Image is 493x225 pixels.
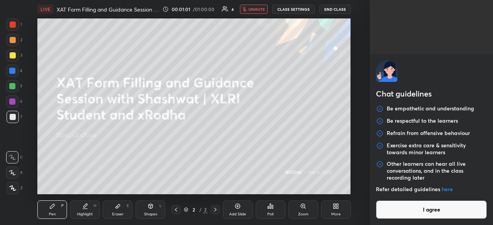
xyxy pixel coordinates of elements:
[37,5,54,14] div: LIVE
[331,212,341,216] div: More
[7,111,22,123] div: 7
[272,5,315,14] button: CLASS SETTINGS
[298,212,309,216] div: Zoom
[319,5,351,14] button: END CLASS
[387,160,487,181] p: Other learners can hear all live conversations, and in the class recording later
[387,142,487,156] p: Exercise extra care & sensitivity towards minor learners
[57,6,159,13] h4: XAT Form Filling and Guidance Session with [PERSON_NAME] | XLRI Student and xRodha
[144,212,157,216] div: Shapes
[231,7,234,11] div: 4
[376,186,487,193] p: Refer detailed guidelines
[77,212,93,216] div: Highlight
[199,207,201,212] div: /
[127,204,129,208] div: E
[387,117,458,125] p: Be respectful to the learners
[240,5,268,14] button: unmute
[203,206,208,213] div: 2
[112,212,124,216] div: Eraser
[6,80,22,92] div: 5
[387,130,470,137] p: Refrain from offensive behaviour
[94,204,96,208] div: H
[7,182,23,194] div: Z
[7,18,22,31] div: 1
[376,88,487,101] h2: Chat guidelines
[159,204,162,208] div: L
[49,212,56,216] div: Pen
[6,151,23,163] div: C
[61,204,64,208] div: P
[387,105,474,113] p: Be empathetic and understanding
[376,200,487,219] button: I agree
[6,65,22,77] div: 4
[7,49,22,62] div: 3
[7,34,22,46] div: 2
[442,185,453,193] a: here
[6,95,22,108] div: 6
[267,212,273,216] div: Poll
[6,167,23,179] div: X
[248,7,265,12] span: unmute
[190,207,198,212] div: 2
[229,212,246,216] div: Add Slide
